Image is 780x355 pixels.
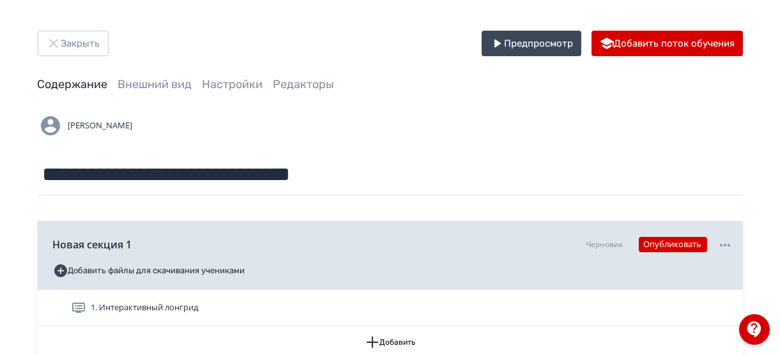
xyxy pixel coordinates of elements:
a: Содержание [38,77,108,91]
button: Добавить файлы для скачивания учениками [53,261,245,281]
a: Редакторы [273,77,335,91]
span: [PERSON_NAME] [68,119,133,132]
span: 1. Интерактивный лонгрид [91,301,199,314]
button: Предпросмотр [482,31,581,56]
a: Настройки [203,77,263,91]
a: Внешний вид [118,77,192,91]
span: Новая секция 1 [53,237,132,252]
div: Черновик [586,239,623,250]
button: Закрыть [38,31,109,56]
button: Опубликовать [639,237,707,252]
button: Добавить поток обучения [592,31,743,56]
div: 1. Интерактивный лонгрид [38,290,743,326]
